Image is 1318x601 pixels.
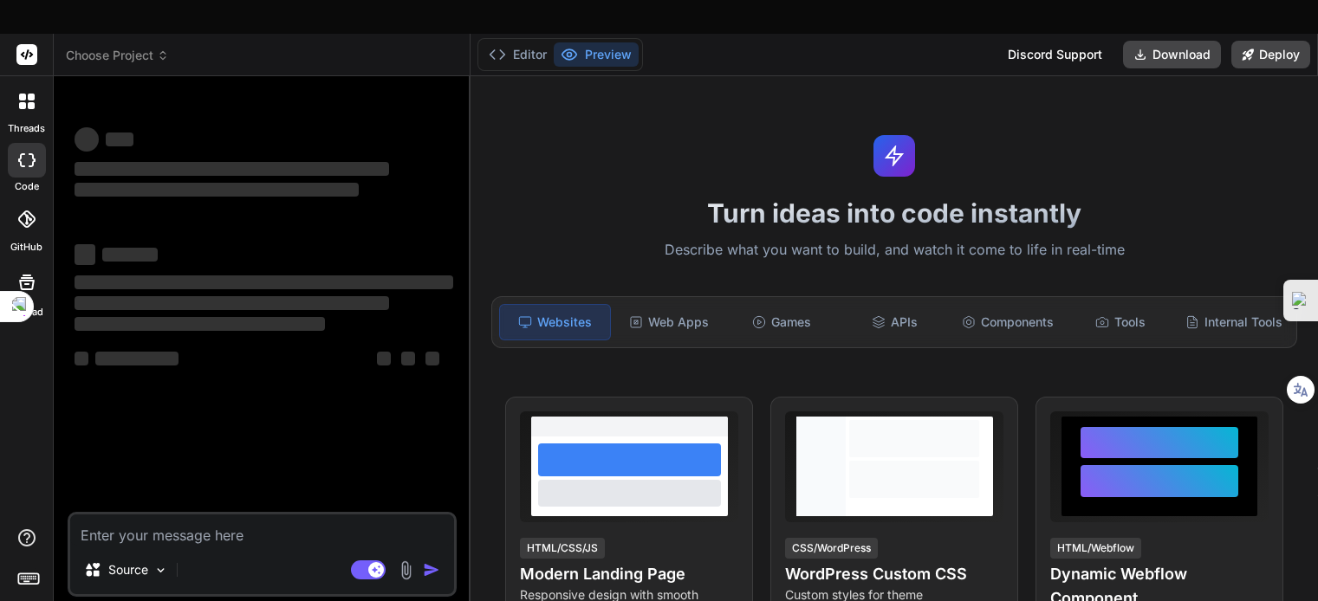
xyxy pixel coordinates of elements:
span: ‌ [401,352,415,365]
h4: Modern Landing Page [520,562,738,586]
span: ‌ [75,352,88,365]
img: icon [423,561,440,578]
label: threads [8,121,45,136]
span: ‌ [75,183,359,197]
h4: WordPress Custom CSS [785,562,1003,586]
div: CSS/WordPress [785,538,878,559]
h1: Turn ideas into code instantly [481,197,1308,229]
label: GitHub [10,240,42,255]
span: ‌ [75,127,99,152]
img: Pick Models [153,563,168,578]
span: Choose Project [66,47,169,64]
span: ‌ [377,352,391,365]
div: Components [952,304,1062,340]
p: Source [108,561,148,578]
span: ‌ [102,248,158,262]
p: Describe what you want to build, and watch it come to life in real-time [481,239,1308,262]
button: Editor [482,42,554,67]
div: Games [727,304,836,340]
span: ‌ [106,132,133,146]
span: ‌ [75,317,325,331]
span: ‌ [425,352,439,365]
div: Websites [499,304,610,340]
button: Deploy [1231,41,1310,68]
div: HTML/CSS/JS [520,538,605,559]
div: APIs [840,304,949,340]
div: Tools [1066,304,1175,340]
button: Preview [554,42,639,67]
div: Internal Tools [1178,304,1289,340]
button: Download [1123,41,1221,68]
div: HTML/Webflow [1050,538,1141,559]
span: ‌ [75,244,95,265]
div: Discord Support [997,41,1113,68]
span: ‌ [75,162,389,176]
img: attachment [396,560,416,580]
label: code [15,179,39,194]
span: ‌ [95,352,179,365]
span: ‌ [75,296,389,310]
div: Web Apps [614,304,724,340]
span: ‌ [75,275,453,289]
